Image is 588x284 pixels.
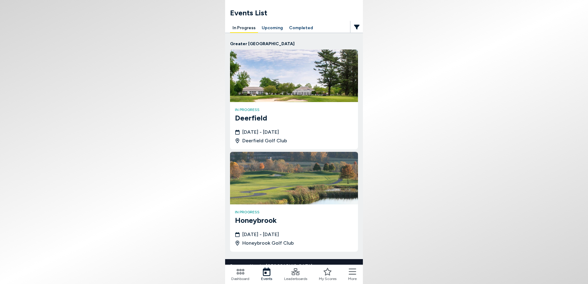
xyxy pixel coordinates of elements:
span: Presented by the [GEOGRAPHIC_DATA] [230,263,358,269]
h3: Honeybrook [235,215,353,226]
button: More [348,267,357,282]
a: My Scores [319,267,336,282]
span: [DATE] - [DATE] [242,231,279,238]
button: Upcoming [259,23,285,33]
span: Deerfield Golf Club [242,137,287,144]
a: Deerfieldin progressDeerfield[DATE] - [DATE]Deerfield Golf Club [230,49,358,149]
a: Honeybrookin progressHoneybrook[DATE] - [DATE]Honeybrook Golf Club [230,152,358,252]
span: Leaderboards [284,276,307,282]
h1: Events List [230,7,363,18]
button: In Progress [230,23,258,33]
span: Dashboard [231,276,249,282]
img: Honeybrook [230,152,358,204]
span: [DATE] - [DATE] [242,128,279,136]
div: Manage your account [225,23,363,33]
p: Greater [GEOGRAPHIC_DATA] [230,41,358,47]
span: Events [261,276,272,282]
h4: in progress [235,107,353,112]
span: Honeybrook Golf Club [242,239,294,247]
img: Deerfield [230,49,358,102]
a: Leaderboards [284,267,307,282]
h4: in progress [235,209,353,215]
span: More [348,276,357,282]
a: Events [261,267,272,282]
a: Dashboard [231,267,249,282]
button: Completed [287,23,316,33]
span: My Scores [319,276,336,282]
h3: Deerfield [235,112,353,124]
